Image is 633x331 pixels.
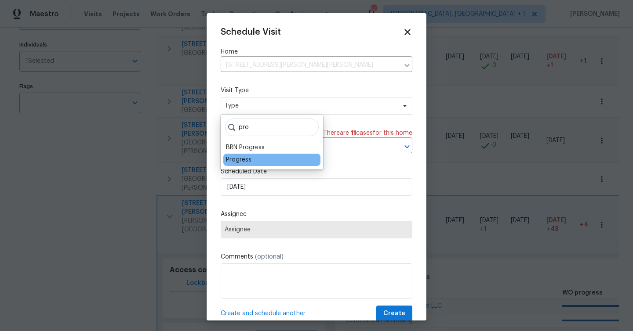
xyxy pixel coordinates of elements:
[221,309,306,318] span: Create and schedule another
[226,155,251,164] div: Progress
[255,254,284,260] span: (optional)
[351,130,356,136] span: 11
[403,27,412,37] span: Close
[226,143,265,152] div: BRN Progress
[323,129,412,137] span: There are case s for this home
[376,306,412,322] button: Create
[221,210,412,219] label: Assignee
[221,252,412,261] label: Comments
[221,167,412,176] label: Scheduled Date
[221,86,412,95] label: Visit Type
[221,28,281,36] span: Schedule Visit
[221,47,412,56] label: Home
[221,178,412,196] input: M/D/YYYY
[225,101,396,110] span: Type
[221,58,399,72] input: Enter in an address
[383,308,405,319] span: Create
[225,226,408,233] span: Assignee
[401,140,413,153] button: Open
